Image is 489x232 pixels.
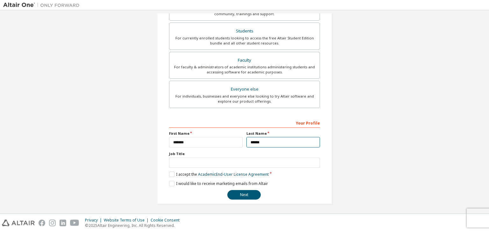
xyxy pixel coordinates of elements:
img: Altair One [3,2,83,8]
img: youtube.svg [70,220,79,226]
label: Last Name [246,131,320,136]
div: For faculty & administrators of academic institutions administering students and accessing softwa... [173,65,316,75]
div: For currently enrolled students looking to access the free Altair Student Edition bundle and all ... [173,36,316,46]
img: facebook.svg [39,220,45,226]
a: Academic End-User License Agreement [198,172,269,177]
div: Faculty [173,56,316,65]
div: Your Profile [169,118,320,128]
img: linkedin.svg [60,220,66,226]
div: Cookie Consent [151,218,183,223]
div: Privacy [85,218,104,223]
label: Job Title [169,151,320,156]
div: Students [173,27,316,36]
label: I would like to receive marketing emails from Altair [169,181,268,186]
div: Everyone else [173,85,316,94]
p: © 2025 Altair Engineering, Inc. All Rights Reserved. [85,223,183,228]
label: I accept the [169,172,269,177]
img: altair_logo.svg [2,220,35,226]
img: instagram.svg [49,220,56,226]
div: Website Terms of Use [104,218,151,223]
button: Next [227,190,261,200]
label: First Name [169,131,243,136]
div: For individuals, businesses and everyone else looking to try Altair software and explore our prod... [173,94,316,104]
